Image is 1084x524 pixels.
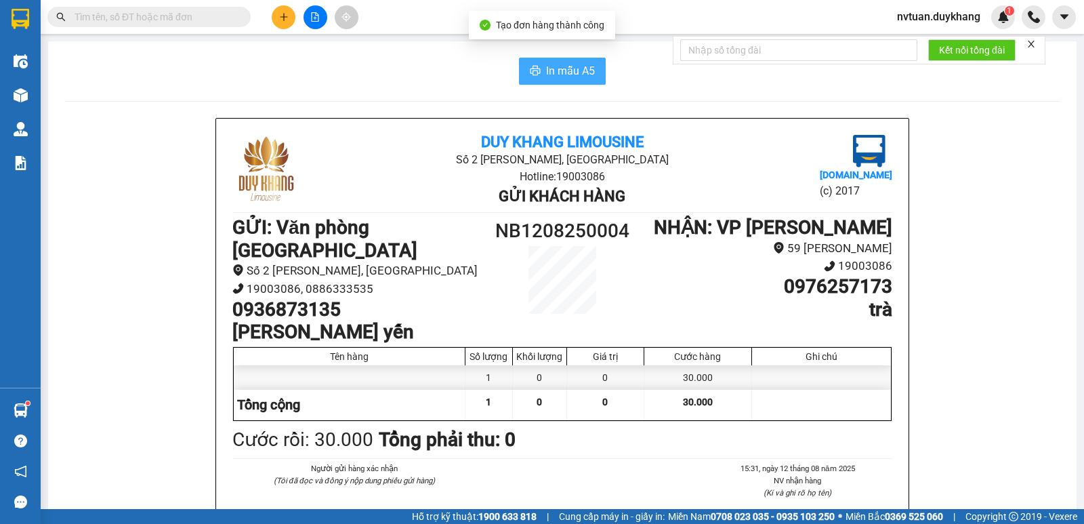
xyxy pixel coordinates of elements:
[481,134,644,150] b: Duy Khang Limousine
[928,39,1016,61] button: Kết nối tổng đài
[342,151,782,168] li: Số 2 [PERSON_NAME], [GEOGRAPHIC_DATA]
[232,283,244,294] span: phone
[703,475,892,487] li: NV nhận hàng
[379,428,516,451] b: Tổng phải thu: 0
[820,169,892,180] b: [DOMAIN_NAME]
[14,88,28,102] img: warehouse-icon
[237,397,300,413] span: Tổng cộng
[499,188,625,205] b: Gửi khách hàng
[17,98,140,189] b: GỬI : Văn phòng [GEOGRAPHIC_DATA]
[12,9,29,29] img: logo-vxr
[274,476,435,485] i: (Tôi đã đọc và đồng ý nộp dung phiếu gửi hàng)
[648,351,748,362] div: Cước hàng
[1007,6,1012,16] span: 1
[680,39,917,61] input: Nhập số tổng đài
[668,509,835,524] span: Miền Nam
[335,5,358,29] button: aim
[846,509,943,524] span: Miền Bắc
[644,365,752,390] div: 30.000
[232,321,480,344] h1: [PERSON_NAME] yến
[939,43,1005,58] span: Kết nối tổng đài
[342,168,782,185] li: Hotline: 19003086
[127,70,254,87] b: Gửi khách hàng
[645,298,892,321] h1: trà
[824,260,835,272] span: phone
[232,298,480,321] h1: 0936873135
[26,401,30,405] sup: 1
[547,509,549,524] span: |
[17,17,85,85] img: logo.jpg
[480,216,645,246] h1: NB1208250004
[1028,11,1040,23] img: phone-icon
[14,122,28,136] img: warehouse-icon
[480,20,491,31] span: check-circle
[853,135,885,167] img: logo.jpg
[645,239,892,258] li: 59 [PERSON_NAME]
[645,275,892,298] h1: 0976257173
[75,50,308,67] li: Hotline: 19003086
[279,12,289,22] span: plus
[1026,39,1036,49] span: close
[496,20,604,31] span: Tạo đơn hàng thành công
[148,98,235,128] h1: NB1208250003
[755,351,888,362] div: Ghi chú
[530,65,541,78] span: printer
[1009,512,1018,521] span: copyright
[412,509,537,524] span: Hỗ trợ kỹ thuật:
[886,8,991,25] span: nvtuan.duykhang
[310,12,320,22] span: file-add
[232,264,244,276] span: environment
[885,511,943,522] strong: 0369 525 060
[1005,6,1014,16] sup: 1
[820,182,892,199] li: (c) 2017
[570,351,640,362] div: Giá trị
[341,12,351,22] span: aim
[469,351,509,362] div: Số lượng
[465,365,513,390] div: 1
[14,403,28,418] img: warehouse-icon
[683,397,713,407] span: 30.000
[997,11,1009,23] img: icon-new-feature
[478,511,537,522] strong: 1900 633 818
[232,135,300,203] img: logo.jpg
[773,242,785,254] span: environment
[516,351,563,362] div: Khối lượng
[272,5,295,29] button: plus
[513,365,567,390] div: 0
[75,33,308,50] li: Số 2 [PERSON_NAME], [GEOGRAPHIC_DATA]
[645,257,892,275] li: 19003086
[232,280,480,298] li: 19003086, 0886333535
[1052,5,1076,29] button: caret-down
[567,365,644,390] div: 0
[1058,11,1070,23] span: caret-down
[75,9,234,24] input: Tìm tên, số ĐT hoặc mã đơn
[232,262,480,280] li: Số 2 [PERSON_NAME], [GEOGRAPHIC_DATA]
[838,514,842,519] span: ⚪️
[304,5,327,29] button: file-add
[602,397,608,407] span: 0
[110,16,272,33] b: Duy Khang Limousine
[232,216,417,262] b: GỬI : Văn phòng [GEOGRAPHIC_DATA]
[953,509,955,524] span: |
[14,465,27,478] span: notification
[559,509,665,524] span: Cung cấp máy in - giấy in:
[14,54,28,68] img: warehouse-icon
[14,156,28,170] img: solution-icon
[764,488,831,498] i: (Kí và ghi rõ họ tên)
[259,462,449,475] li: Người gửi hàng xác nhận
[711,511,835,522] strong: 0708 023 035 - 0935 103 250
[654,216,892,239] b: NHẬN : VP [PERSON_NAME]
[546,62,595,79] span: In mẫu A5
[232,425,373,455] div: Cước rồi : 30.000
[703,462,892,475] li: 15:31, ngày 12 tháng 08 năm 2025
[486,397,491,407] span: 1
[519,58,606,85] button: printerIn mẫu A5
[56,12,66,22] span: search
[14,496,27,508] span: message
[537,397,542,407] span: 0
[237,351,461,362] div: Tên hàng
[14,435,27,447] span: question-circle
